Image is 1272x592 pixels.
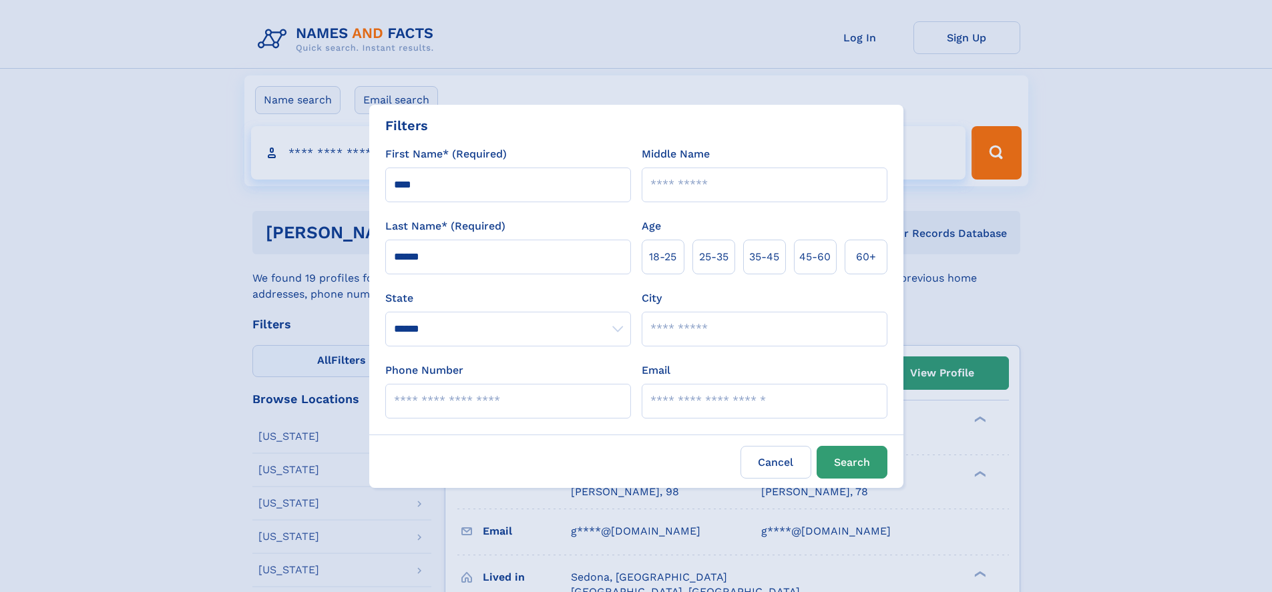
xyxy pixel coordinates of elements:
[740,446,811,479] label: Cancel
[799,249,831,265] span: 45‑60
[385,290,631,306] label: State
[856,249,876,265] span: 60+
[385,146,507,162] label: First Name* (Required)
[642,362,670,378] label: Email
[642,290,662,306] label: City
[817,446,887,479] button: Search
[642,146,710,162] label: Middle Name
[649,249,676,265] span: 18‑25
[699,249,728,265] span: 25‑35
[385,115,428,135] div: Filters
[385,362,463,378] label: Phone Number
[385,218,505,234] label: Last Name* (Required)
[749,249,779,265] span: 35‑45
[642,218,661,234] label: Age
